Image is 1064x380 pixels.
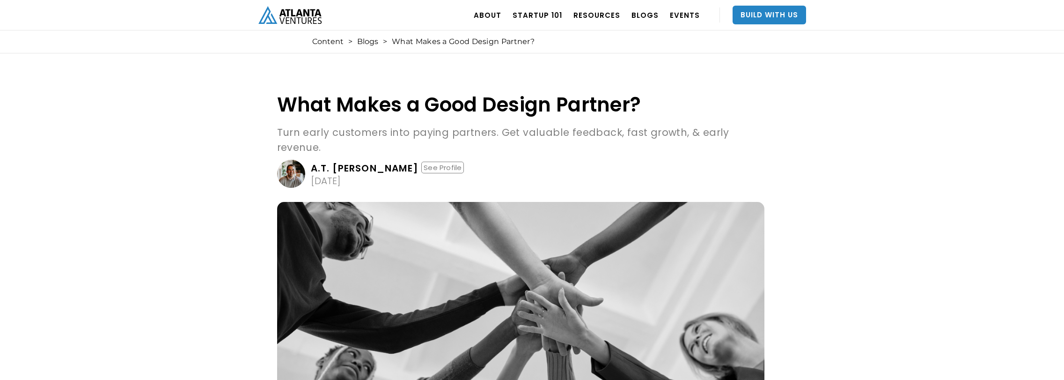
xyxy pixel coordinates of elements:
a: ABOUT [474,2,501,28]
a: BLOGS [631,2,659,28]
h1: What Makes a Good Design Partner? [277,94,764,116]
div: [DATE] [311,176,341,186]
a: RESOURCES [573,2,620,28]
a: Startup 101 [513,2,562,28]
div: > [383,37,387,46]
div: What Makes a Good Design Partner? [392,37,535,46]
a: Blogs [357,37,378,46]
a: A.T. [PERSON_NAME]See Profile[DATE] [277,160,764,188]
div: A.T. [PERSON_NAME] [311,164,419,173]
div: See Profile [421,162,464,173]
a: EVENTS [670,2,700,28]
div: > [348,37,352,46]
p: Turn early customers into paying partners. Get valuable feedback, fast growth, & early revenue. [277,125,764,155]
a: Build With Us [733,6,806,24]
a: Content [312,37,344,46]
